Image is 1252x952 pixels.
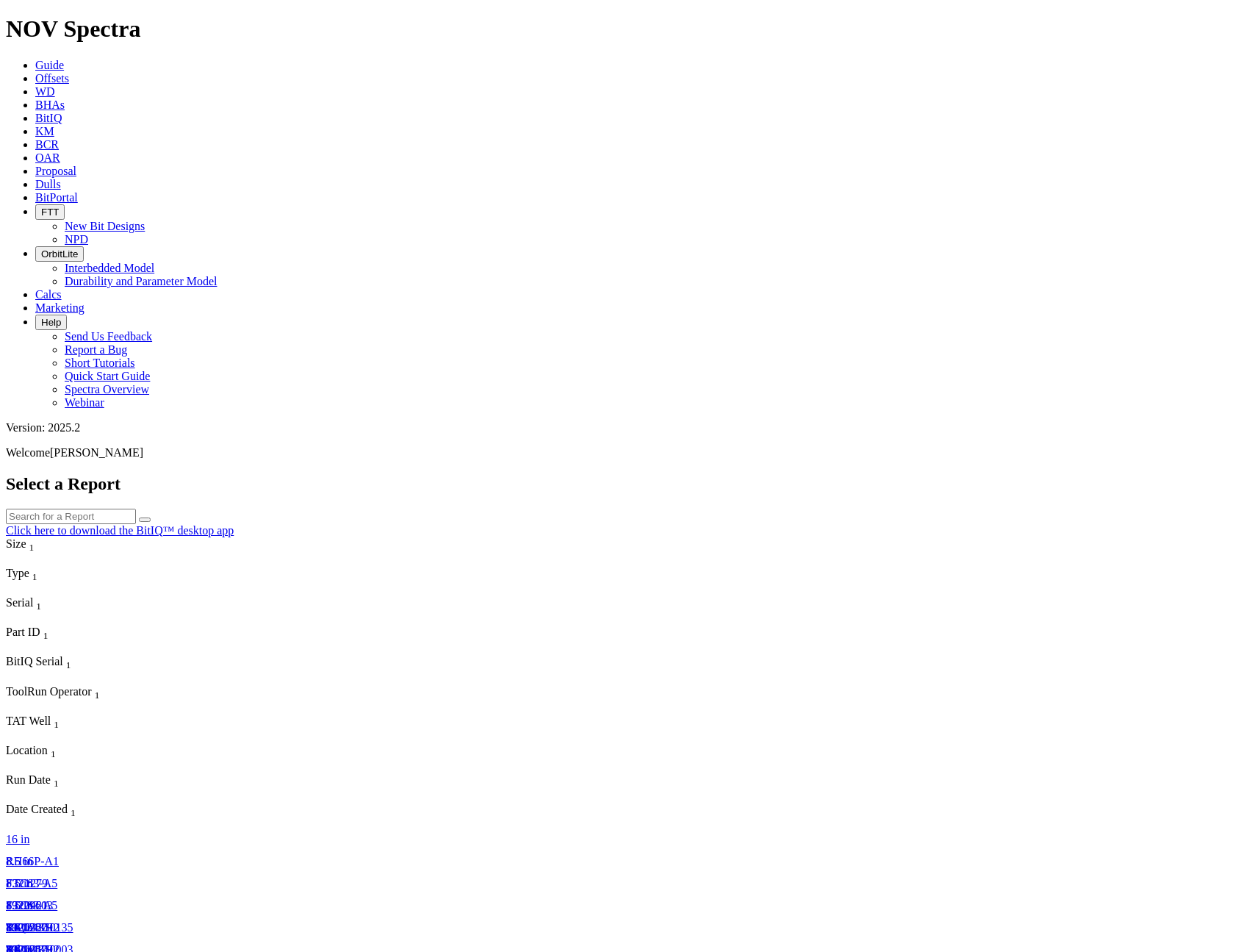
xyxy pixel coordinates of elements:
[65,370,150,382] a: Quick Start Guide
[35,165,76,177] a: Proposal
[54,719,59,730] sub: 1
[6,877,32,890] span: 8.5 in
[71,808,76,819] sub: 1
[6,446,1246,459] p: Welcome
[6,596,33,609] span: Serial
[35,151,60,164] a: OAR
[6,583,124,596] div: Column Menu
[6,567,29,579] span: Type
[6,554,124,567] div: Column Menu
[35,112,62,124] a: BitIQ
[6,803,124,832] div: Sort None
[6,715,51,727] span: TAT Well
[35,138,59,151] a: BCR
[41,207,59,218] span: FTT
[36,596,41,609] span: Sort None
[54,778,59,789] sub: 1
[6,596,124,612] div: Serial Sort None
[65,396,104,409] a: Webinar
[50,446,143,459] span: [PERSON_NAME]
[6,820,124,833] div: Column Menu
[6,509,136,524] input: Search for a Report
[6,760,124,773] div: Column Menu
[6,685,127,715] div: Sort None
[6,655,124,671] div: BitIQ Serial Sort None
[65,275,217,287] a: Durability and Parameter Model
[6,803,124,819] div: Date Created Sort None
[65,343,127,356] a: Report a Bug
[6,731,124,744] div: Column Menu
[35,246,84,262] button: OrbitLite
[6,642,124,655] div: Column Menu
[6,524,234,537] a: Click here to download the BitIQ™ desktop app
[65,357,135,369] a: Short Tutorials
[6,596,124,626] div: Sort None
[35,288,62,301] a: Calcs
[6,567,124,596] div: Sort None
[6,773,124,790] div: Run Date Sort None
[6,685,92,698] span: ToolRun Operator
[6,855,32,867] a: 8.5 in
[35,191,78,204] span: BitPortal
[6,833,29,845] span: 16 in
[6,612,124,626] div: Column Menu
[35,204,65,220] button: FTT
[6,15,1246,43] h1: NOV Spectra
[32,571,37,582] sub: 1
[6,701,127,715] div: Column Menu
[6,655,63,668] span: BitIQ Serial
[6,744,124,773] div: Sort None
[95,685,100,698] span: Sort None
[35,301,84,314] a: Marketing
[29,537,35,550] span: Sort None
[66,655,71,668] span: Sort None
[65,383,149,396] a: Spectra Overview
[35,72,69,85] a: Offsets
[65,220,145,232] a: New Bit Designs
[6,626,124,655] div: Sort None
[35,99,65,111] span: BHAs
[95,690,100,701] sub: 1
[43,630,48,641] sub: 1
[71,803,76,815] span: Sort None
[65,330,152,343] a: Send Us Feedback
[66,660,71,671] sub: 1
[41,317,61,328] span: Help
[43,626,48,638] span: Sort None
[6,715,124,731] div: TAT Well Sort None
[6,803,68,815] span: Date Created
[6,685,127,701] div: ToolRun Operator Sort None
[6,921,32,934] a: 8.5 in
[6,626,40,638] span: Part ID
[6,421,1246,434] div: Version: 2025.2
[51,748,56,759] sub: 1
[54,715,59,727] span: Sort None
[35,178,61,190] a: Dulls
[35,125,54,137] a: KM
[6,474,1246,494] h2: Select a Report
[29,542,35,553] sub: 1
[6,537,124,554] div: Size Sort None
[35,85,55,98] a: WD
[6,790,124,803] div: Column Menu
[6,626,124,642] div: Part ID Sort None
[35,59,64,71] a: Guide
[51,744,56,756] span: Sort None
[6,899,32,912] a: 8.5 in
[54,773,59,786] span: Sort None
[6,537,26,550] span: Size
